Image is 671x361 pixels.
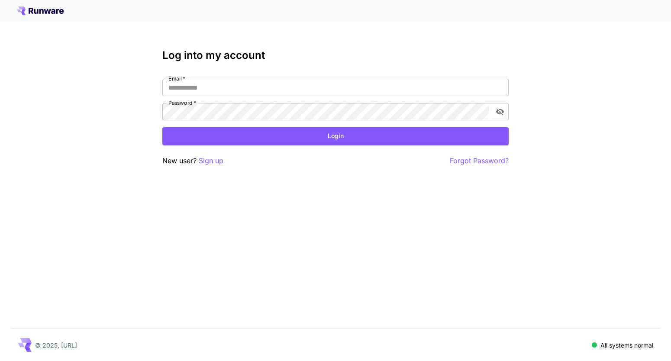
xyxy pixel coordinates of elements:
button: Login [162,127,509,145]
button: Forgot Password? [450,155,509,166]
label: Email [168,75,185,82]
button: Sign up [199,155,223,166]
p: All systems normal [600,341,653,350]
h3: Log into my account [162,49,509,61]
p: © 2025, [URL] [35,341,77,350]
label: Password [168,99,196,106]
button: toggle password visibility [492,104,508,119]
p: New user? [162,155,223,166]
